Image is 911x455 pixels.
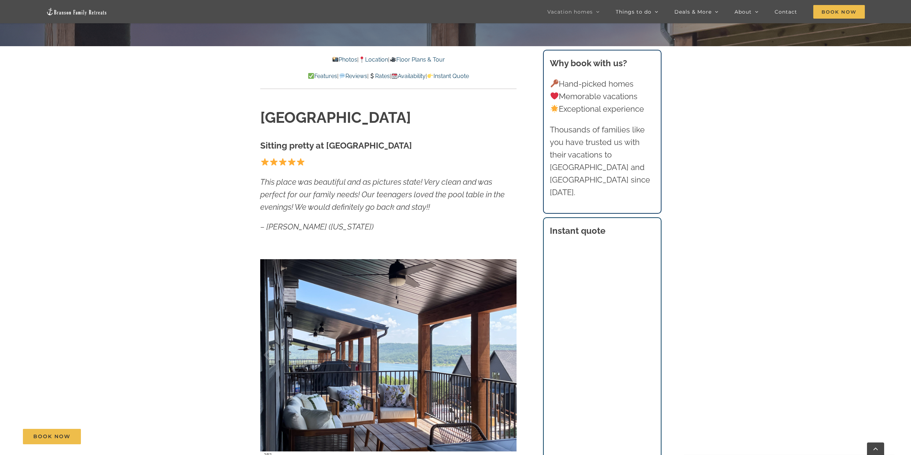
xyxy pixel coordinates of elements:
[547,9,593,14] span: Vacation homes
[392,73,397,79] img: 📆
[369,73,375,79] img: 💲
[550,124,654,199] p: Thousands of families like you have trusted us with their vacations to [GEOGRAPHIC_DATA] and [GEO...
[339,73,367,79] a: Reviews
[359,57,365,62] img: 📍
[308,73,337,79] a: Features
[23,429,81,444] a: Book Now
[270,158,278,166] img: ⭐️
[332,56,357,63] a: Photos
[427,73,433,79] img: 👉
[46,8,107,16] img: Branson Family Retreats Logo
[551,79,558,87] img: 🔑
[813,5,865,19] span: Book Now
[775,9,797,14] span: Contact
[297,158,305,166] img: ⭐️
[389,56,445,63] a: Floor Plans & Tour
[550,226,605,236] strong: Instant quote
[288,158,296,166] img: ⭐️
[33,434,71,440] span: Book Now
[260,177,505,212] em: This place was beautiful and as pictures state! Very clean and was perfect for our family needs! ...
[260,72,517,81] p: | | | |
[674,9,712,14] span: Deals & More
[333,57,338,62] img: 📸
[260,107,517,129] h1: [GEOGRAPHIC_DATA]
[260,222,374,231] em: – [PERSON_NAME] ([US_STATE])
[551,92,558,100] img: ❤️
[551,105,558,113] img: 🌟
[391,73,426,79] a: Availability
[279,158,287,166] img: ⭐️
[390,57,396,62] img: 🎥
[735,9,752,14] span: About
[359,56,388,63] a: Location
[427,73,469,79] a: Instant Quote
[308,73,314,79] img: ✅
[616,9,651,14] span: Things to do
[550,57,654,70] h3: Why book with us?
[261,158,269,166] img: ⭐️
[550,78,654,116] p: Hand-picked homes Memorable vacations Exceptional experience
[260,140,412,151] strong: Sitting pretty at [GEOGRAPHIC_DATA]
[339,73,345,79] img: 💬
[369,73,390,79] a: Rates
[260,55,517,64] p: | |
